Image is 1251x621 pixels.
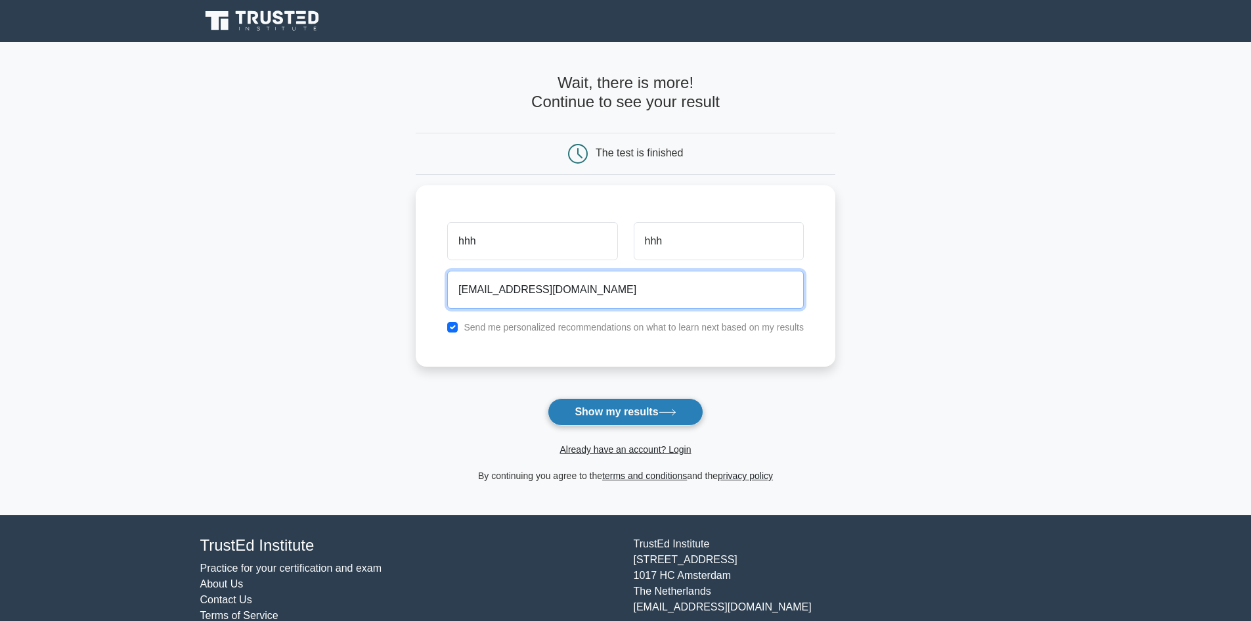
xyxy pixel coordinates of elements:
div: By continuing you agree to the and the [408,468,843,484]
button: Show my results [548,398,703,426]
a: About Us [200,578,244,589]
label: Send me personalized recommendations on what to learn next based on my results [464,322,804,333]
input: Email [447,271,804,309]
h4: Wait, there is more! Continue to see your result [416,74,835,112]
a: privacy policy [718,471,773,481]
a: Already have an account? Login [560,444,691,455]
a: Contact Us [200,594,252,605]
a: terms and conditions [602,471,687,481]
h4: TrustEd Institute [200,536,618,555]
input: Last name [634,222,804,260]
div: The test is finished [596,147,683,158]
a: Terms of Service [200,610,278,621]
a: Practice for your certification and exam [200,563,382,574]
input: First name [447,222,617,260]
